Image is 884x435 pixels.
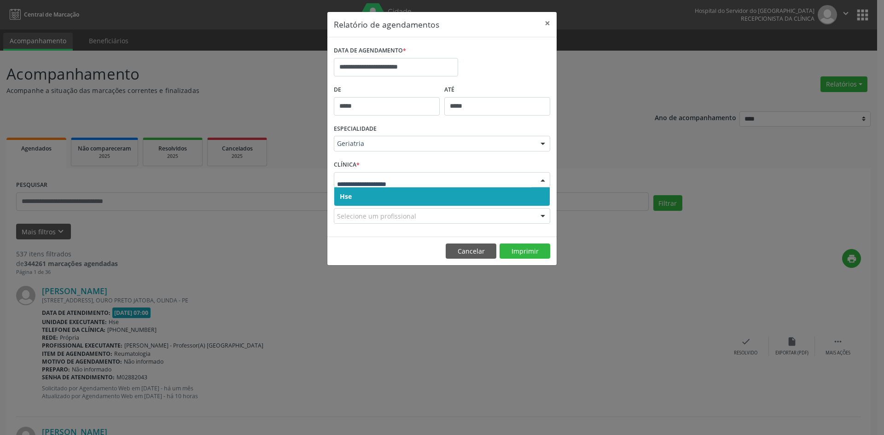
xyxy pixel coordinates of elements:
[337,211,416,221] span: Selecione um profissional
[334,18,439,30] h5: Relatório de agendamentos
[444,83,550,97] label: ATÉ
[500,244,550,259] button: Imprimir
[340,192,352,201] span: Hse
[337,139,531,148] span: Geriatria
[334,44,406,58] label: DATA DE AGENDAMENTO
[446,244,496,259] button: Cancelar
[538,12,557,35] button: Close
[334,158,360,172] label: CLÍNICA
[334,83,440,97] label: De
[334,122,377,136] label: ESPECIALIDADE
